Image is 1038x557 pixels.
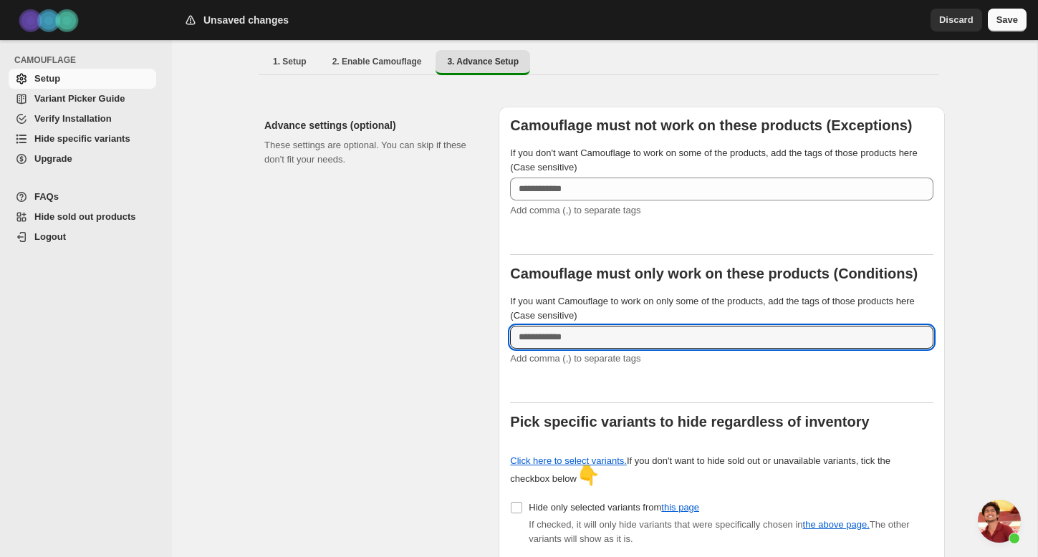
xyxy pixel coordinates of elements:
[577,465,600,486] span: 👇
[510,353,640,364] span: Add comma (,) to separate tags
[9,69,156,89] a: Setup
[939,13,974,27] span: Discard
[203,13,289,27] h2: Unsaved changes
[510,117,912,133] b: Camouflage must not work on these products (Exceptions)
[34,211,136,222] span: Hide sold out products
[996,13,1018,27] span: Save
[510,296,914,321] span: If you want Camouflage to work on only some of the products, add the tags of those products here ...
[34,113,112,124] span: Verify Installation
[34,73,60,84] span: Setup
[264,138,476,167] p: These settings are optional. You can skip if these don't fit your needs.
[264,118,476,132] h2: Advance settings (optional)
[978,500,1021,543] a: Open chat
[273,56,307,67] span: 1. Setup
[34,133,130,144] span: Hide specific variants
[34,191,59,202] span: FAQs
[14,54,162,66] span: CAMOUFLAGE
[510,266,918,281] b: Camouflage must only work on these products (Conditions)
[510,205,640,215] span: Add comma (,) to separate tags
[9,109,156,129] a: Verify Installation
[803,519,870,530] a: the above page.
[34,93,125,104] span: Variant Picker Guide
[510,455,627,466] a: Click here to select variants.
[529,519,909,544] span: If checked, it will only hide variants that were specifically chosen in The other variants will s...
[931,9,982,32] button: Discard
[988,9,1027,32] button: Save
[34,231,66,242] span: Logout
[34,153,72,164] span: Upgrade
[447,56,519,67] span: 3. Advance Setup
[9,187,156,207] a: FAQs
[510,414,869,430] b: Pick specific variants to hide regardless of inventory
[510,454,891,486] div: If you don't want to hide sold out or unavailable variants, tick the checkbox below
[9,129,156,149] a: Hide specific variants
[332,56,422,67] span: 2. Enable Camouflage
[529,502,699,513] span: Hide only selected variants from
[9,207,156,227] a: Hide sold out products
[510,147,917,173] span: If you don't want Camouflage to work on some of the products, add the tags of those products here...
[9,227,156,247] a: Logout
[661,502,699,513] a: this page
[9,149,156,169] a: Upgrade
[9,89,156,109] a: Variant Picker Guide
